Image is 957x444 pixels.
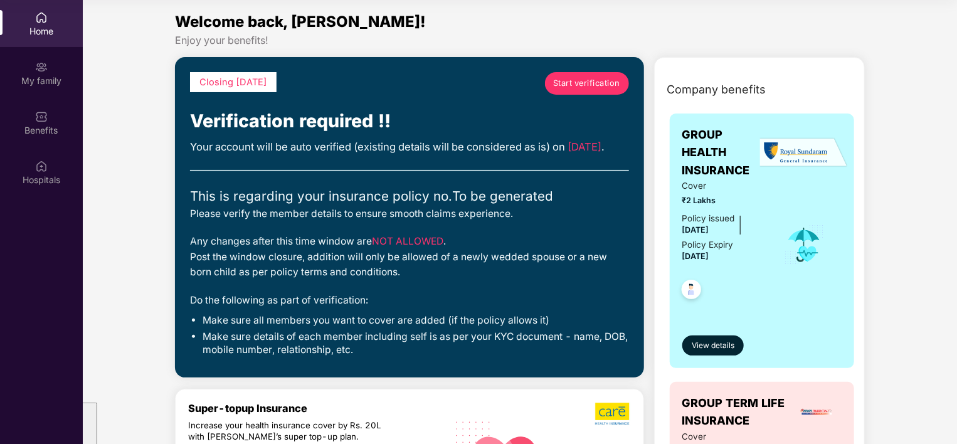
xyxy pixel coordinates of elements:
div: Any changes after this time window are . Post the window closure, addition will only be allowed o... [190,234,629,280]
img: svg+xml;base64,PHN2ZyB4bWxucz0iaHR0cDovL3d3dy53My5vcmcvMjAwMC9zdmciIHdpZHRoPSI0OC45NDMiIGhlaWdodD... [676,276,707,307]
span: [DATE] [682,225,709,235]
span: [DATE] [682,251,709,261]
div: Do the following as part of verification: [190,293,629,308]
span: NOT ALLOWED [372,235,443,247]
li: Make sure details of each member including self is as per your KYC document - name, DOB, mobile n... [203,330,629,356]
span: Start verification [553,77,620,90]
button: View details [682,336,744,356]
img: svg+xml;base64,PHN2ZyBpZD0iQmVuZWZpdHMiIHhtbG5zPSJodHRwOi8vd3d3LnczLm9yZy8yMDAwL3N2ZyIgd2lkdGg9Ij... [35,110,48,123]
span: Cover [682,179,767,193]
img: svg+xml;base64,PHN2ZyBpZD0iSG9tZSIgeG1sbnM9Imh0dHA6Ly93d3cudzMub3JnLzIwMDAvc3ZnIiB3aWR0aD0iMjAiIG... [35,11,48,24]
div: Policy issued [682,212,735,225]
div: Increase your health insurance cover by Rs. 20L with [PERSON_NAME]’s super top-up plan. [188,420,393,442]
li: Make sure all members you want to cover are added (if the policy allows it) [203,314,629,327]
img: b5dec4f62d2307b9de63beb79f102df3.png [595,402,631,426]
a: Start verification [545,72,629,95]
div: Enjoy your benefits! [175,34,865,47]
span: [DATE] [568,140,601,153]
span: View details [692,340,734,352]
span: GROUP HEALTH INSURANCE [682,126,767,179]
span: ₹2 Lakhs [682,194,767,207]
div: Verification required !! [190,107,629,135]
img: icon [784,224,825,265]
span: GROUP TERM LIFE INSURANCE [682,394,792,430]
img: svg+xml;base64,PHN2ZyBpZD0iSG9zcGl0YWxzIiB4bWxucz0iaHR0cDovL3d3dy53My5vcmcvMjAwMC9zdmciIHdpZHRoPS... [35,160,48,172]
div: Please verify the member details to ensure smooth claims experience. [190,206,629,221]
div: This is regarding your insurance policy no. To be generated [190,186,629,206]
span: Closing [DATE] [199,77,267,88]
div: Super-topup Insurance [188,402,447,415]
img: insurerLogo [800,395,833,429]
div: Policy Expiry [682,238,734,251]
span: Company benefits [667,81,766,98]
span: Welcome back, [PERSON_NAME]! [175,13,426,31]
span: Cover [682,430,767,443]
div: Your account will be auto verified (existing details will be considered as is) on . [190,139,629,155]
img: svg+xml;base64,PHN2ZyB3aWR0aD0iMjAiIGhlaWdodD0iMjAiIHZpZXdCb3g9IjAgMCAyMCAyMCIgZmlsbD0ibm9uZSIgeG... [35,61,48,73]
img: insurerLogo [760,137,848,168]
